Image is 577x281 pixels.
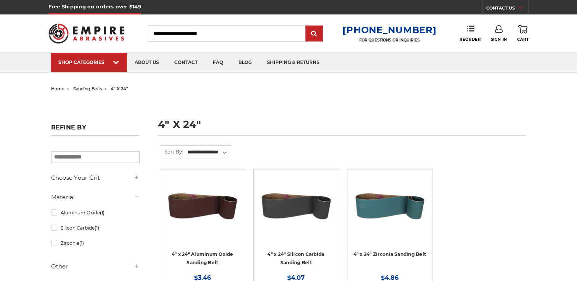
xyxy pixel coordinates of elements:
[307,26,322,42] input: Submit
[342,38,436,43] p: FOR QUESTIONS OR INQUIRIES
[51,86,64,91] a: home
[95,225,99,231] span: (1)
[259,175,333,236] img: 4" x 24" Silicon Carbide File Belt
[186,147,231,158] select: Sort By:
[51,206,140,219] a: Aluminum Oxide
[51,173,140,182] h5: Choose Your Grit
[166,175,239,272] a: 4" x 24" Aluminum Oxide Sanding Belt
[111,86,128,91] span: 4" x 24"
[51,221,140,235] a: Silicon Carbide
[73,86,102,91] a: sanding belts
[486,4,529,14] a: CONTACT US
[160,146,183,157] label: Sort By:
[259,53,327,72] a: shipping & returns
[51,124,140,136] h5: Refine by
[51,193,140,202] h5: Material
[58,59,119,65] div: SHOP CATEGORIES
[166,175,239,236] img: 4" x 24" Aluminum Oxide Sanding Belt
[100,210,104,216] span: (1)
[259,175,333,272] a: 4" x 24" Silicon Carbide File Belt
[231,53,259,72] a: blog
[342,24,436,35] a: [PHONE_NUMBER]
[517,37,529,42] span: Cart
[517,25,529,42] a: Cart
[48,19,125,48] img: Empire Abrasives
[51,262,140,271] h5: Other
[205,53,231,72] a: faq
[491,37,507,42] span: Sign In
[51,236,140,250] a: Zirconia
[460,37,481,42] span: Reorder
[353,175,427,272] a: 4" x 24" Zirconia Sanding Belt
[158,119,526,136] h1: 4" x 24"
[460,25,481,42] a: Reorder
[79,240,84,246] span: (1)
[353,175,427,236] img: 4" x 24" Zirconia Sanding Belt
[167,53,205,72] a: contact
[127,53,167,72] a: about us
